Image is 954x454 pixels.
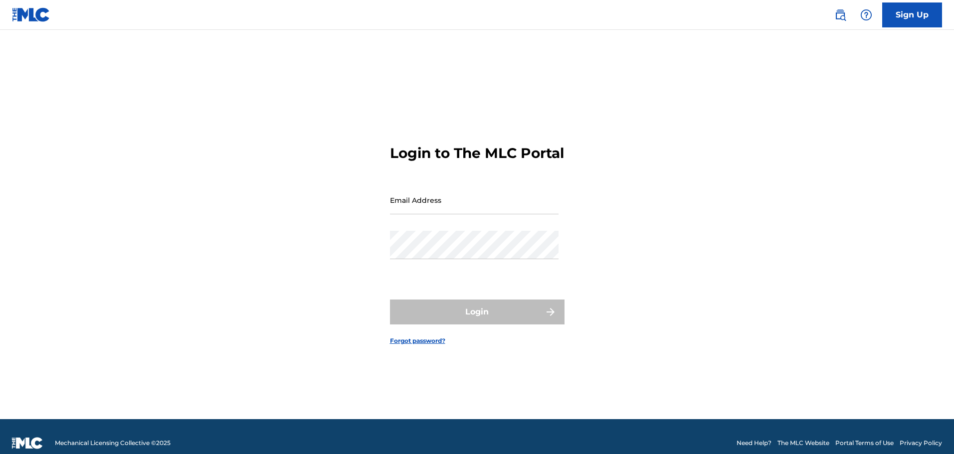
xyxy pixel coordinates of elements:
a: Forgot password? [390,336,445,345]
a: Need Help? [737,439,771,448]
div: Help [856,5,876,25]
img: logo [12,437,43,449]
a: Sign Up [882,2,942,27]
img: MLC Logo [12,7,50,22]
iframe: Chat Widget [904,406,954,454]
img: help [860,9,872,21]
h3: Login to The MLC Portal [390,145,564,162]
a: Privacy Policy [900,439,942,448]
a: Portal Terms of Use [835,439,894,448]
a: The MLC Website [777,439,829,448]
a: Public Search [830,5,850,25]
img: search [834,9,846,21]
span: Mechanical Licensing Collective © 2025 [55,439,171,448]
